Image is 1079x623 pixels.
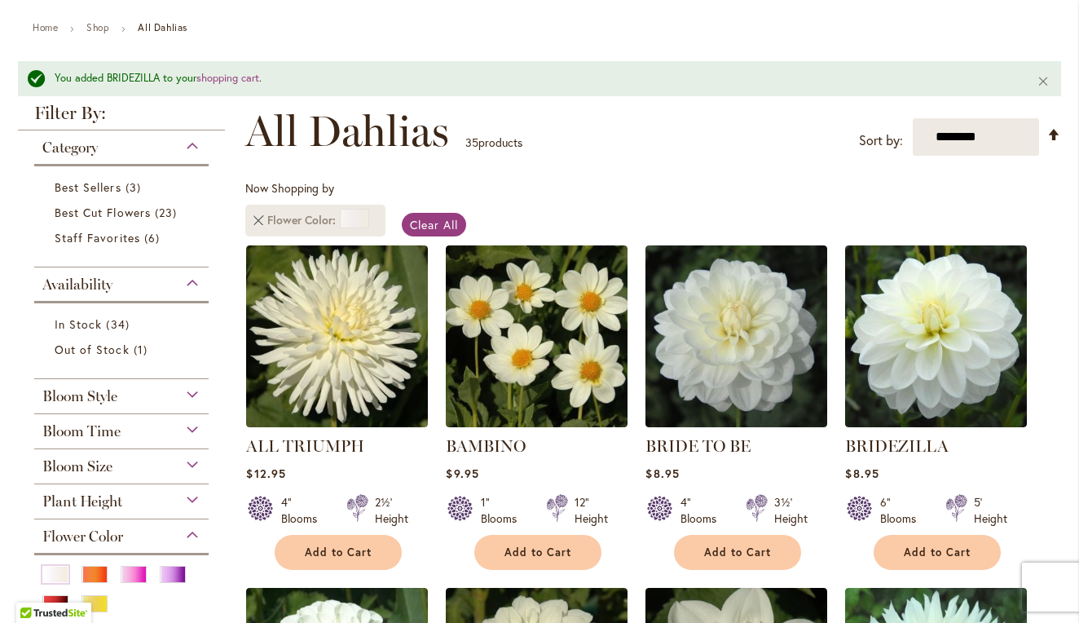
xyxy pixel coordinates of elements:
span: Category [42,139,98,157]
a: BRIDEZILLA [845,436,949,456]
img: BRIDE TO BE [645,245,827,427]
span: $12.95 [246,466,285,481]
span: Bloom Time [42,422,121,440]
button: Add to Cart [874,535,1001,570]
img: ALL TRIUMPH [246,245,428,427]
span: $9.95 [446,466,478,481]
a: Best Sellers [55,179,192,196]
span: In Stock [55,316,102,332]
a: Clear All [402,213,466,236]
span: Flower Color [42,528,123,546]
span: 35 [465,135,478,150]
div: 5' Height [974,494,1007,527]
span: Add to Cart [904,546,971,559]
a: shopping cart [196,71,259,85]
a: Shop [86,21,109,33]
span: Flower Color [267,212,340,228]
div: 4" Blooms [281,494,327,527]
span: 34 [106,316,133,333]
span: 6 [144,229,164,246]
div: 12" Height [575,494,608,527]
span: Plant Height [42,493,122,510]
span: Best Sellers [55,179,121,195]
a: Best Cut Flowers [55,204,192,221]
span: Clear All [410,217,458,232]
span: Add to Cart [704,546,771,559]
a: In Stock 34 [55,316,192,333]
span: Staff Favorites [55,230,140,245]
p: products [465,130,522,156]
strong: All Dahlias [138,21,187,33]
a: Staff Favorites [55,229,192,246]
span: 3 [126,179,145,196]
span: Now Shopping by [245,180,334,196]
span: Availability [42,276,112,294]
a: BAMBINO [446,436,526,456]
a: ALL TRIUMPH [246,436,364,456]
label: Sort by: [859,126,903,156]
div: 4" Blooms [680,494,726,527]
img: BRIDEZILLA [845,245,1027,427]
span: $8.95 [845,466,879,481]
iframe: Launch Accessibility Center [12,565,58,611]
span: 23 [155,204,181,221]
button: Add to Cart [474,535,601,570]
div: 3½' Height [774,494,808,527]
span: All Dahlias [245,107,449,156]
span: Add to Cart [305,546,372,559]
div: You added BRIDEZILLA to your . [55,71,1012,86]
img: BAMBINO [446,245,628,427]
strong: Filter By: [18,104,225,130]
a: BRIDEZILLA [845,415,1027,431]
a: BRIDE TO BE [645,436,751,456]
a: BAMBINO [446,415,628,431]
a: ALL TRIUMPH [246,415,428,431]
span: Add to Cart [504,546,571,559]
div: 6" Blooms [880,494,926,527]
div: 2½' Height [375,494,408,527]
button: Add to Cart [674,535,801,570]
a: Out of Stock 1 [55,341,192,358]
span: Bloom Style [42,387,117,405]
a: BRIDE TO BE [645,415,827,431]
div: 1" Blooms [481,494,526,527]
a: Remove Flower Color White/Cream [253,215,263,225]
a: Home [33,21,58,33]
button: Add to Cart [275,535,402,570]
span: Bloom Size [42,457,112,475]
span: Best Cut Flowers [55,205,151,220]
span: Out of Stock [55,342,130,357]
span: 1 [134,341,152,358]
span: $8.95 [645,466,679,481]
